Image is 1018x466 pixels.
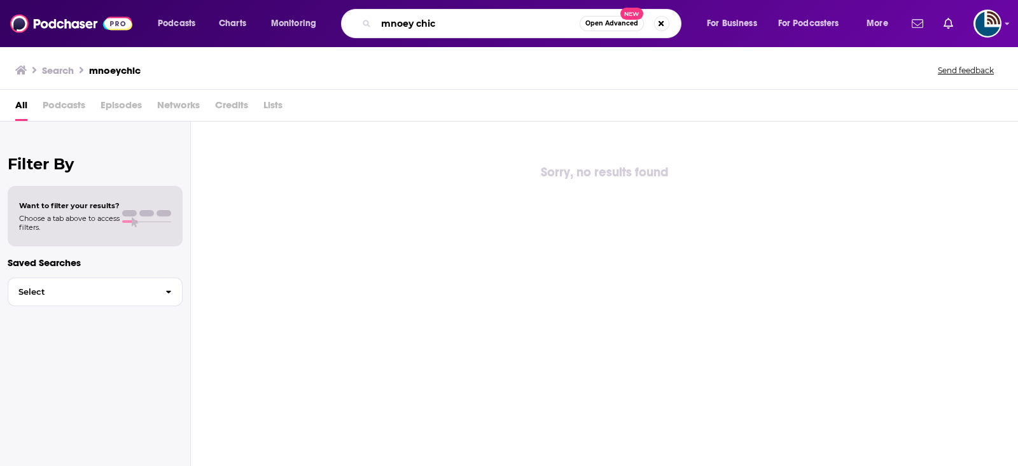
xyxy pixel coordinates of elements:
[376,13,580,34] input: Search podcasts, credits, & more...
[8,257,183,269] p: Saved Searches
[8,288,155,296] span: Select
[89,64,141,76] h3: mnoeychic
[19,214,120,232] span: Choose a tab above to access filters.
[15,95,27,121] a: All
[778,15,839,32] span: For Podcasters
[10,11,132,36] img: Podchaser - Follow, Share and Rate Podcasts
[938,13,958,34] a: Show notifications dropdown
[101,95,142,121] span: Episodes
[158,15,195,32] span: Podcasts
[43,95,85,121] span: Podcasts
[157,95,200,121] span: Networks
[907,13,928,34] a: Show notifications dropdown
[8,155,183,173] h2: Filter By
[934,65,998,76] button: Send feedback
[215,95,248,121] span: Credits
[867,15,888,32] span: More
[219,15,246,32] span: Charts
[770,13,858,34] button: open menu
[263,95,282,121] span: Lists
[353,9,694,38] div: Search podcasts, credits, & more...
[149,13,212,34] button: open menu
[8,278,183,306] button: Select
[211,13,254,34] a: Charts
[271,15,316,32] span: Monitoring
[580,16,644,31] button: Open AdvancedNew
[973,10,1001,38] img: User Profile
[42,64,74,76] h3: Search
[191,162,1018,183] div: Sorry, no results found
[698,13,773,34] button: open menu
[620,8,643,20] span: New
[585,20,638,27] span: Open Advanced
[707,15,757,32] span: For Business
[262,13,333,34] button: open menu
[973,10,1001,38] button: Show profile menu
[858,13,904,34] button: open menu
[19,201,120,210] span: Want to filter your results?
[973,10,1001,38] span: Logged in as tdunyak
